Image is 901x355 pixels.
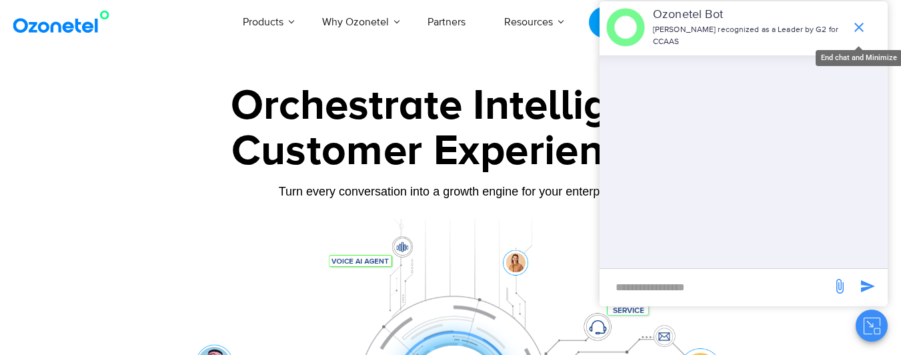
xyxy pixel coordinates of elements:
p: Ozonetel Bot [653,6,844,24]
div: Customer Experiences [34,119,868,184]
button: Close chat [856,310,888,342]
a: Request a Demo [589,7,703,38]
span: send message [826,273,853,300]
span: end chat or minimize [846,14,872,41]
div: new-msg-input [606,276,825,300]
div: Turn every conversation into a growth engine for your enterprise. [34,184,868,199]
img: header [606,8,645,47]
span: send message [854,273,881,300]
div: Orchestrate Intelligent [34,85,868,127]
p: [PERSON_NAME] recognized as a Leader by G2 for CCAAS [653,24,844,48]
